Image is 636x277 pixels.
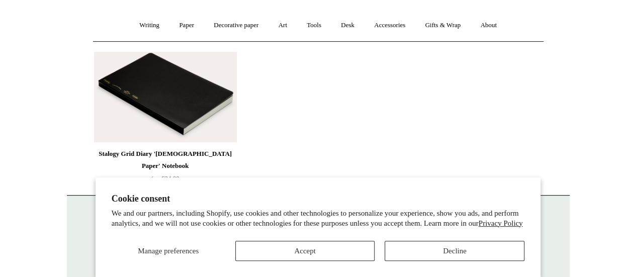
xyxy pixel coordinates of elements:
a: Accessories [365,12,414,39]
button: Decline [385,241,524,261]
p: We and our partners, including Shopify, use cookies and other technologies to personalize your ex... [112,209,525,228]
a: Paper [170,12,203,39]
a: Stalogy Grid Diary 'Bible Paper' Notebook Stalogy Grid Diary 'Bible Paper' Notebook [94,52,237,142]
h2: Cookie consent [112,194,525,204]
a: Gifts & Wrap [416,12,470,39]
span: Manage preferences [138,247,199,255]
img: Stalogy Grid Diary 'Bible Paper' Notebook [94,52,237,142]
button: Accept [235,241,375,261]
a: Decorative paper [205,12,267,39]
a: Tools [298,12,330,39]
a: Art [269,12,296,39]
a: Writing [130,12,168,39]
span: £24.00 [151,174,179,182]
a: Stalogy Grid Diary '[DEMOGRAPHIC_DATA] Paper' Notebook from£24.00 [94,148,237,189]
a: Desk [332,12,364,39]
a: Privacy Policy [479,219,523,227]
span: from [151,176,161,181]
a: About [471,12,506,39]
button: Manage preferences [112,241,225,261]
div: Stalogy Grid Diary '[DEMOGRAPHIC_DATA] Paper' Notebook [97,148,234,172]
